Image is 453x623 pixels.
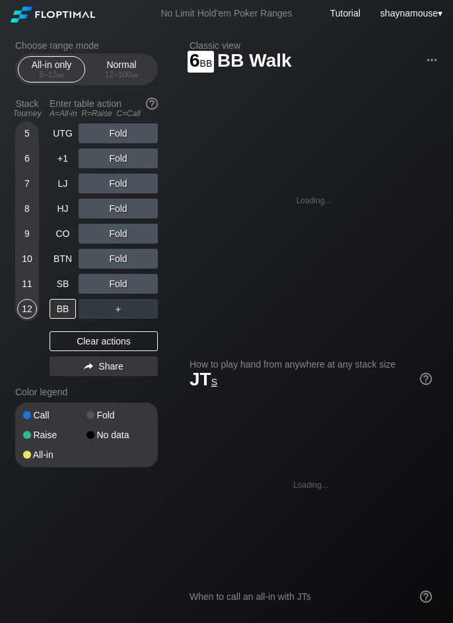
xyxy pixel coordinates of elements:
[84,363,93,370] img: share.864f2f62.svg
[215,51,294,73] span: BB Walk
[15,40,158,51] h2: Choose range mode
[330,8,361,18] a: Tutorial
[419,589,433,604] img: help.32db89a4.svg
[17,224,37,244] div: 9
[79,299,158,319] div: ＋
[50,249,76,269] div: BTN
[190,359,432,370] h2: How to play hand from anywhere at any stack size
[79,123,158,143] div: Fold
[79,249,158,269] div: Fold
[17,199,37,218] div: 8
[50,174,76,193] div: LJ
[10,93,44,123] div: Stack
[15,381,158,403] div: Color legend
[79,274,158,294] div: Fold
[419,372,433,386] img: help.32db89a4.svg
[79,199,158,218] div: Fold
[50,123,76,143] div: UTG
[21,57,82,82] div: All-in only
[145,96,159,111] img: help.32db89a4.svg
[190,369,217,389] span: JT
[50,109,158,118] div: A=All-in R=Raise C=Call
[50,331,158,351] div: Clear actions
[11,7,95,22] img: Floptimal logo
[10,109,44,118] div: Tourney
[23,430,87,440] div: Raise
[79,174,158,193] div: Fold
[380,8,438,18] span: shaynamouse
[190,40,438,51] h2: Classic view
[79,148,158,168] div: Fold
[91,57,152,82] div: Normal
[23,450,87,459] div: All-in
[24,70,79,79] div: 5 – 12
[50,299,76,319] div: BB
[50,199,76,218] div: HJ
[23,410,87,420] div: Call
[17,249,37,269] div: 10
[188,51,214,73] span: 6
[141,8,312,22] div: No Limit Hold’em Poker Ranges
[50,148,76,168] div: +1
[17,174,37,193] div: 7
[50,93,158,123] div: Enter table action
[79,224,158,244] div: Fold
[131,70,139,79] span: bb
[296,196,331,205] div: Loading...
[17,123,37,143] div: 5
[17,148,37,168] div: 6
[425,53,439,67] img: ellipsis.fd386fe8.svg
[87,410,150,420] div: Fold
[293,480,328,490] div: Loading...
[94,70,149,79] div: 12 – 100
[211,374,217,388] span: s
[377,6,444,20] div: ▾
[50,274,76,294] div: SB
[50,224,76,244] div: CO
[17,274,37,294] div: 11
[57,70,64,79] span: bb
[200,55,213,69] span: bb
[50,356,158,376] div: Share
[87,430,150,440] div: No data
[17,299,37,319] div: 12
[190,591,432,602] div: When to call an all-in with JTs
